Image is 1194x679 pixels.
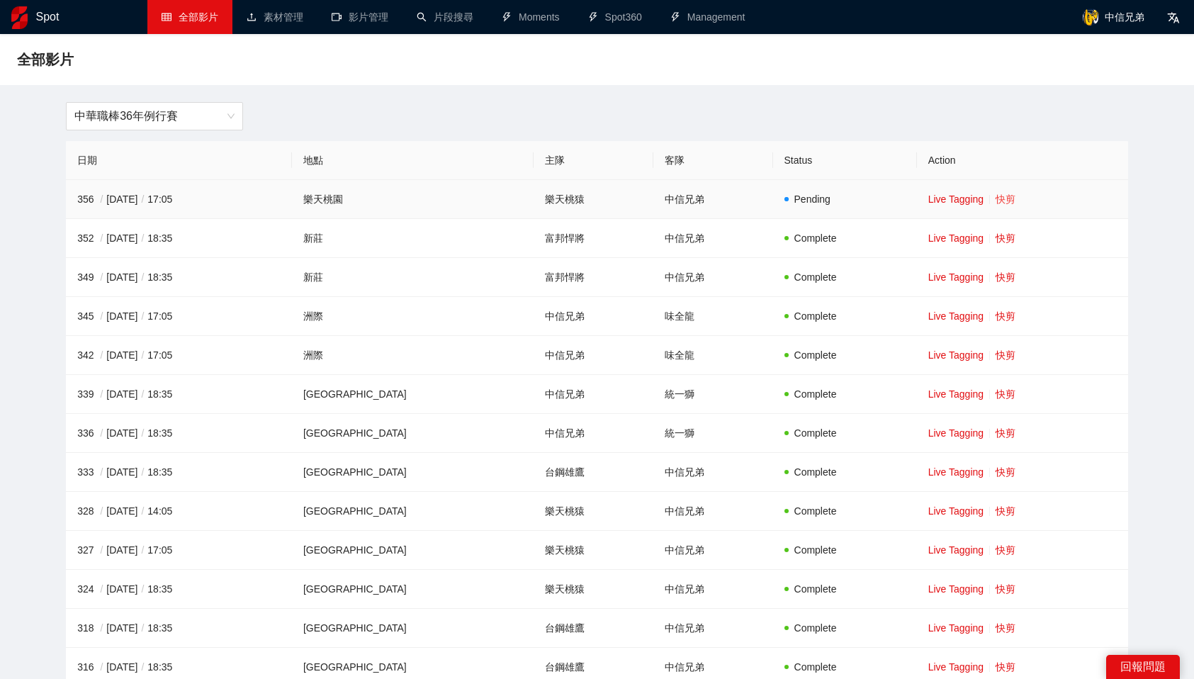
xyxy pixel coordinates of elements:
[794,310,837,322] span: Complete
[653,219,773,258] td: 中信兄弟
[17,48,74,71] span: 全部影片
[137,388,147,400] span: /
[137,505,147,517] span: /
[292,609,534,648] td: [GEOGRAPHIC_DATA]
[928,232,984,244] a: Live Tagging
[137,349,147,361] span: /
[928,388,984,400] a: Live Tagging
[670,11,745,23] a: thunderboltManagement
[928,544,984,556] a: Live Tagging
[653,375,773,414] td: 統一獅
[292,258,534,297] td: 新莊
[794,271,837,283] span: Complete
[794,232,837,244] span: Complete
[653,297,773,336] td: 味全龍
[534,258,653,297] td: 富邦悍將
[928,349,984,361] a: Live Tagging
[996,427,1015,439] a: 快剪
[794,544,837,556] span: Complete
[292,531,534,570] td: [GEOGRAPHIC_DATA]
[534,375,653,414] td: 中信兄弟
[66,219,292,258] td: 352 [DATE] 18:35
[794,583,837,595] span: Complete
[96,310,106,322] span: /
[653,258,773,297] td: 中信兄弟
[66,180,292,219] td: 356 [DATE] 17:05
[96,583,106,595] span: /
[137,622,147,634] span: /
[534,180,653,219] td: 樂天桃猿
[96,271,106,283] span: /
[794,193,830,205] span: Pending
[96,193,106,205] span: /
[996,271,1015,283] a: 快剪
[66,336,292,375] td: 342 [DATE] 17:05
[179,11,218,23] span: 全部影片
[534,297,653,336] td: 中信兄弟
[1106,655,1180,679] div: 回報問題
[137,310,147,322] span: /
[996,661,1015,673] a: 快剪
[417,11,473,23] a: search片段搜尋
[534,141,653,180] th: 主隊
[794,466,837,478] span: Complete
[292,414,534,453] td: [GEOGRAPHIC_DATA]
[653,453,773,492] td: 中信兄弟
[1082,9,1099,26] img: avatar
[66,414,292,453] td: 336 [DATE] 18:35
[96,232,106,244] span: /
[96,466,106,478] span: /
[292,141,534,180] th: 地點
[96,349,106,361] span: /
[653,180,773,219] td: 中信兄弟
[588,11,642,23] a: thunderboltSpot360
[96,544,106,556] span: /
[928,622,984,634] a: Live Tagging
[794,427,837,439] span: Complete
[996,388,1015,400] a: 快剪
[928,310,984,322] a: Live Tagging
[534,219,653,258] td: 富邦悍將
[928,427,984,439] a: Live Tagging
[928,271,984,283] a: Live Tagging
[137,544,147,556] span: /
[137,271,147,283] span: /
[292,375,534,414] td: [GEOGRAPHIC_DATA]
[534,336,653,375] td: 中信兄弟
[534,414,653,453] td: 中信兄弟
[653,531,773,570] td: 中信兄弟
[292,492,534,531] td: [GEOGRAPHIC_DATA]
[996,466,1015,478] a: 快剪
[96,427,106,439] span: /
[96,661,106,673] span: /
[928,193,984,205] a: Live Tagging
[996,622,1015,634] a: 快剪
[794,505,837,517] span: Complete
[292,180,534,219] td: 樂天桃園
[137,466,147,478] span: /
[996,583,1015,595] a: 快剪
[996,349,1015,361] a: 快剪
[292,336,534,375] td: 洲際
[996,232,1015,244] a: 快剪
[653,492,773,531] td: 中信兄弟
[66,375,292,414] td: 339 [DATE] 18:35
[996,505,1015,517] a: 快剪
[928,466,984,478] a: Live Tagging
[137,193,147,205] span: /
[66,570,292,609] td: 324 [DATE] 18:35
[247,11,303,23] a: upload素材管理
[292,570,534,609] td: [GEOGRAPHIC_DATA]
[96,622,106,634] span: /
[292,453,534,492] td: [GEOGRAPHIC_DATA]
[794,388,837,400] span: Complete
[653,336,773,375] td: 味全龍
[534,453,653,492] td: 台鋼雄鷹
[292,297,534,336] td: 洲際
[502,11,560,23] a: thunderboltMoments
[66,531,292,570] td: 327 [DATE] 17:05
[917,141,1128,180] th: Action
[137,427,147,439] span: /
[66,609,292,648] td: 318 [DATE] 18:35
[928,505,984,517] a: Live Tagging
